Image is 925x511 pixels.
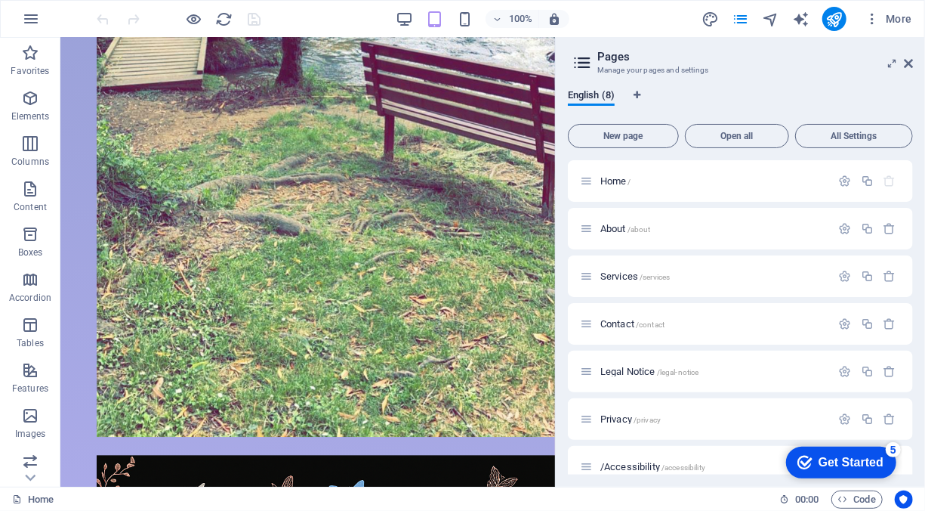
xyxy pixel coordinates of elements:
[596,271,831,281] div: Services/services
[795,491,819,509] span: 00 00
[802,132,906,141] span: All Settings
[568,86,615,107] span: English (8)
[600,366,698,377] span: Legal Notice
[865,11,912,26] span: More
[15,428,46,440] p: Images
[596,319,831,329] div: Contact/contact
[17,337,44,349] p: Tables
[108,3,123,18] div: 5
[634,416,661,424] span: /privacy
[839,270,852,283] div: Settings
[861,413,874,426] div: Duplicate
[861,175,874,187] div: Duplicate
[732,10,750,28] button: pages
[825,11,843,28] i: Publish
[839,365,852,378] div: Settings
[692,132,782,141] span: Open all
[18,246,43,259] p: Boxes
[568,124,679,148] button: New page
[8,8,119,39] div: Get Started 5 items remaining, 0% complete
[600,223,651,234] span: Click to open page
[779,491,819,509] h6: Session time
[838,491,876,509] span: Code
[508,10,532,28] h6: 100%
[822,7,846,31] button: publish
[806,494,808,505] span: :
[883,365,896,378] div: Remove
[11,65,49,77] p: Favorites
[883,270,896,283] div: Remove
[600,413,661,425] span: Click to open page
[600,461,705,472] span: Click to open page
[216,11,233,28] i: Reload page
[575,132,672,141] span: New page
[861,365,874,378] div: Duplicate
[600,175,631,187] span: Click to open page
[895,491,913,509] button: Usercentrics
[685,124,789,148] button: Open all
[600,271,670,282] span: Services
[701,10,720,28] button: design
[831,491,883,509] button: Code
[627,225,651,234] span: /about
[596,224,831,234] div: About/about
[600,318,664,330] span: Click to open page
[762,10,780,28] button: navigator
[11,156,49,168] p: Columns
[839,413,852,426] div: Settings
[12,491,54,509] a: Click to cancel selection. Double-click to open Pages
[792,10,810,28] button: text_generator
[596,414,831,424] div: Privacy/privacy
[596,367,831,376] div: Legal Notice/legal-notice
[732,11,749,28] i: Pages (Ctrl+Alt+S)
[596,176,831,186] div: Home/
[861,317,874,330] div: Duplicate
[568,89,913,118] div: Language Tabs
[41,17,106,30] div: Get Started
[883,317,896,330] div: Remove
[792,11,809,28] i: AI Writer
[215,10,233,28] button: reload
[839,317,852,330] div: Settings
[185,10,203,28] button: Click here to leave preview mode and continue editing
[839,175,852,187] div: Settings
[547,12,561,26] i: On resize automatically adjust zoom level to fit chosen device.
[597,50,913,63] h2: Pages
[661,463,705,472] span: /accessibility
[883,175,896,187] div: The startpage cannot be deleted
[14,201,47,213] p: Content
[861,222,874,235] div: Duplicate
[628,178,631,186] span: /
[486,10,539,28] button: 100%
[795,124,913,148] button: All Settings
[11,110,50,122] p: Elements
[597,63,883,77] h3: Manage your pages and settings
[883,413,896,426] div: Remove
[657,368,699,376] span: /legal-notice
[9,292,51,304] p: Accordion
[596,462,831,472] div: /Accessibility/accessibility
[636,321,664,329] span: /contact
[640,273,670,281] span: /services
[859,7,918,31] button: More
[839,222,852,235] div: Settings
[12,382,48,395] p: Features
[762,11,779,28] i: Navigator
